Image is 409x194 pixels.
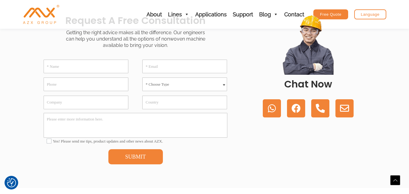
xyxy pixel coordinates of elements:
[313,9,348,19] a: Free Quote
[354,9,386,19] a: Language
[23,11,59,17] a: AZX Nonwoven Machine
[7,178,16,187] button: Consent Preferences
[142,60,227,73] input: * Email
[47,139,225,144] label: Yes! Please send me tips, product updates and other news about AZX.
[35,30,236,48] div: Getting the right advice makes all the difference. Our engineers can help you understand all the ...
[278,14,338,75] img: contact us
[47,139,51,143] input: Yes! Please send me tips, product updates and other news about AZX.
[44,96,128,109] input: Company
[142,77,227,91] select: * Choose Type
[108,149,163,164] button: SUBMIT
[44,60,128,73] input: * Name
[44,77,128,91] input: Phone
[142,96,227,109] input: Country
[44,113,227,138] textarea: Please enter more information here.
[242,78,374,90] h2: Chat Now
[7,178,16,187] img: Revisit consent button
